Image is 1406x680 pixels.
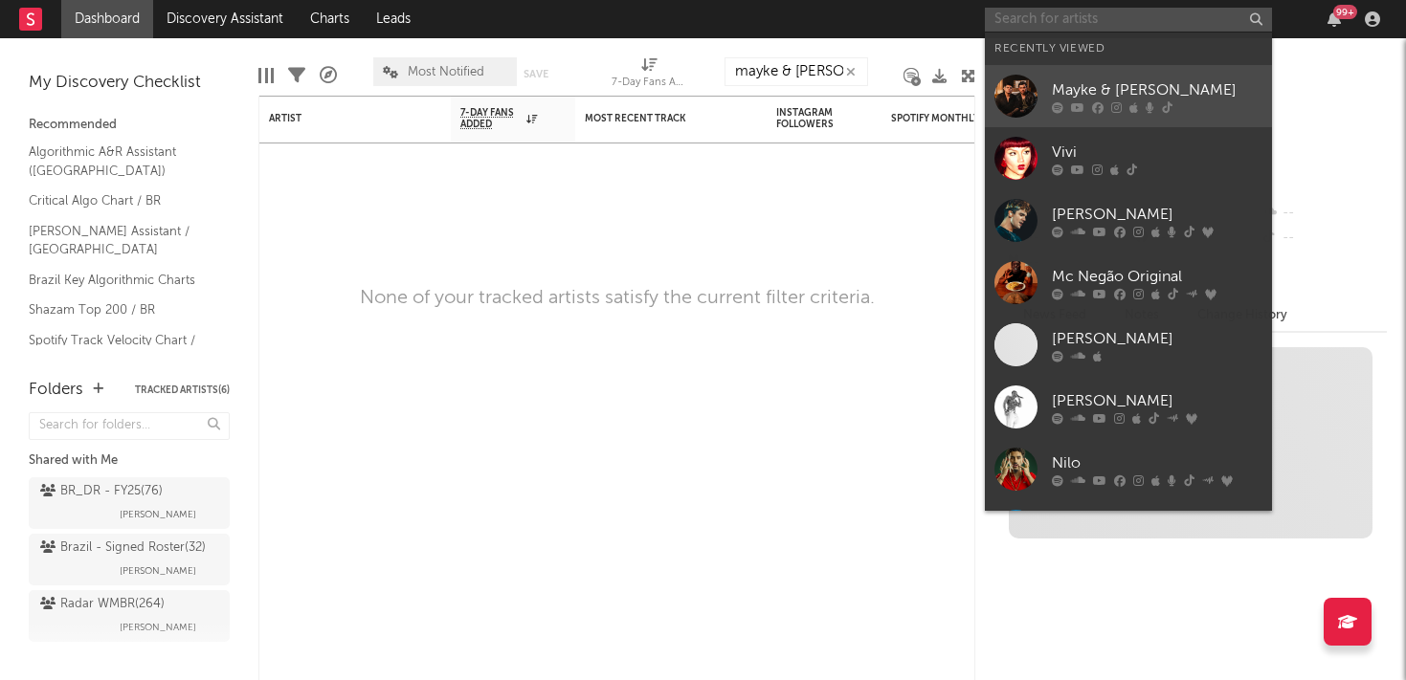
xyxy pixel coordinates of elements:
div: None of your tracked artists satisfy the current filter criteria. [360,287,875,310]
div: Spotify Monthly Listeners [891,113,1035,124]
div: -- [1260,201,1387,226]
a: Spotify Track Velocity Chart / BR [29,330,211,369]
a: Brazil - Signed Roster(32)[PERSON_NAME] [29,534,230,585]
span: 7-Day Fans Added [460,107,522,130]
div: Recommended [29,114,230,137]
a: Radar WMBR(264)[PERSON_NAME] [29,590,230,642]
a: [PERSON_NAME] [985,500,1272,562]
div: [PERSON_NAME] [1052,327,1262,350]
a: Algorithmic A&R Assistant ([GEOGRAPHIC_DATA]) [29,142,211,181]
div: Folders [29,379,83,402]
div: BR_DR - FY25 ( 76 ) [40,480,163,503]
span: [PERSON_NAME] [120,616,196,639]
div: Filters [288,48,305,103]
span: Most Notified [408,66,484,78]
div: -- [1260,226,1387,251]
div: Radar WMBR ( 264 ) [40,593,165,616]
div: [PERSON_NAME] [1052,389,1262,412]
button: 99+ [1328,11,1341,27]
span: [PERSON_NAME] [120,503,196,526]
span: [PERSON_NAME] [120,559,196,582]
a: Brazil Key Algorithmic Charts [29,270,211,291]
a: [PERSON_NAME] [985,314,1272,376]
div: 99 + [1333,5,1357,19]
div: Brazil - Signed Roster ( 32 ) [40,537,206,559]
div: Mc Negão Original [1052,265,1262,288]
div: 7-Day Fans Added (7-Day Fans Added) [612,48,688,103]
a: [PERSON_NAME] [985,189,1272,252]
a: Critical Algo Chart / BR [29,190,211,211]
div: Shared with Me [29,450,230,472]
a: Mc Negão Original [985,252,1272,314]
div: Instagram Followers [776,107,843,130]
a: Shazam Top 200 / BR [29,299,211,320]
div: Most Recent Track [585,113,728,124]
button: Save [524,69,548,79]
div: Mayke & [PERSON_NAME] [1052,78,1262,101]
input: Search... [725,57,868,86]
div: Artist [269,113,413,124]
div: Nilo [1052,451,1262,474]
input: Search for artists [985,8,1272,32]
a: Vivi [985,127,1272,189]
div: 7-Day Fans Added (7-Day Fans Added) [612,72,688,95]
a: BR_DR - FY25(76)[PERSON_NAME] [29,477,230,529]
div: A&R Pipeline [320,48,337,103]
div: [PERSON_NAME] [1052,203,1262,226]
div: My Discovery Checklist [29,72,230,95]
a: [PERSON_NAME] [985,376,1272,438]
button: Tracked Artists(6) [135,385,230,395]
a: Mayke & [PERSON_NAME] [985,65,1272,127]
div: Edit Columns [258,48,274,103]
input: Search for folders... [29,412,230,440]
a: Nilo [985,438,1272,500]
a: [PERSON_NAME] Assistant / [GEOGRAPHIC_DATA] [29,221,211,260]
div: Recently Viewed [994,37,1262,60]
div: Vivi [1052,141,1262,164]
